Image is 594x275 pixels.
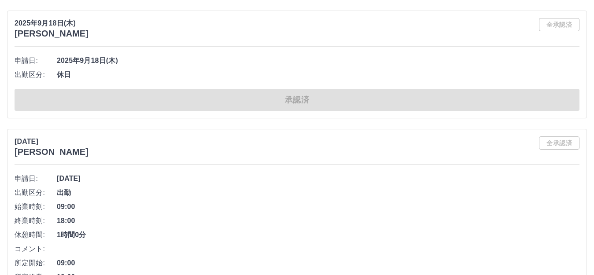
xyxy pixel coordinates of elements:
[15,147,89,157] h3: [PERSON_NAME]
[57,70,579,80] span: 休日
[15,173,57,184] span: 申請日:
[15,187,57,198] span: 出勤区分:
[15,18,89,29] p: 2025年9月18日(木)
[15,230,57,240] span: 休憩時間:
[57,55,579,66] span: 2025年9月18日(木)
[15,258,57,268] span: 所定開始:
[15,216,57,226] span: 終業時刻:
[15,136,89,147] p: [DATE]
[15,55,57,66] span: 申請日:
[57,202,579,212] span: 09:00
[15,29,89,39] h3: [PERSON_NAME]
[57,187,579,198] span: 出勤
[15,244,57,254] span: コメント:
[57,230,579,240] span: 1時間0分
[15,70,57,80] span: 出勤区分:
[57,173,579,184] span: [DATE]
[15,202,57,212] span: 始業時刻:
[57,258,579,268] span: 09:00
[57,216,579,226] span: 18:00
